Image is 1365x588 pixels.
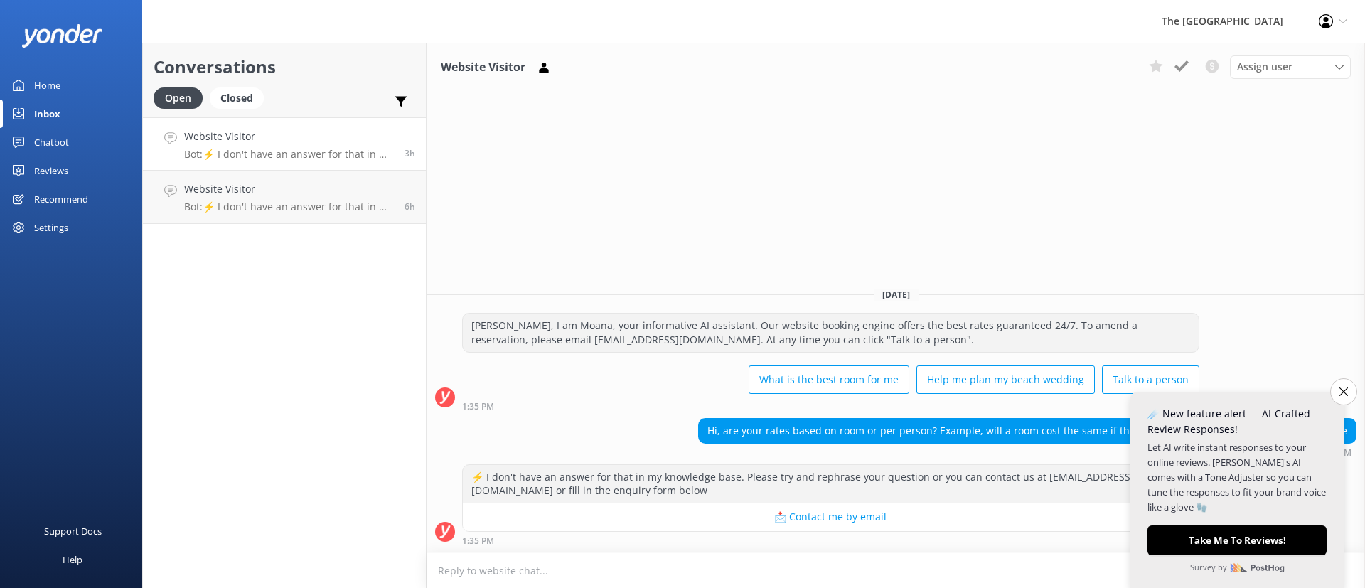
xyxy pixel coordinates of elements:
[34,213,68,242] div: Settings
[154,90,210,105] a: Open
[463,465,1199,503] div: ⚡ I don't have an answer for that in my knowledge base. Please try and rephrase your question or ...
[34,128,69,156] div: Chatbot
[462,401,1199,411] div: Sep 24 2025 01:35pm (UTC -10:00) Pacific/Honolulu
[462,402,494,411] strong: 1:35 PM
[749,365,909,394] button: What is the best room for me
[21,24,103,48] img: yonder-white-logo.png
[405,147,415,159] span: Sep 24 2025 01:35pm (UTC -10:00) Pacific/Honolulu
[462,537,494,545] strong: 1:35 PM
[874,289,919,301] span: [DATE]
[1237,59,1292,75] span: Assign user
[210,90,271,105] a: Closed
[462,535,1199,545] div: Sep 24 2025 01:35pm (UTC -10:00) Pacific/Honolulu
[143,117,426,171] a: Website VisitorBot:⚡ I don't have an answer for that in my knowledge base. Please try and rephras...
[463,503,1199,531] button: 📩 Contact me by email
[1102,365,1199,394] button: Talk to a person
[34,100,60,128] div: Inbox
[34,71,60,100] div: Home
[698,447,1356,457] div: Sep 24 2025 01:35pm (UTC -10:00) Pacific/Honolulu
[1230,55,1351,78] div: Assign User
[154,53,415,80] h2: Conversations
[184,181,394,197] h4: Website Visitor
[184,129,394,144] h4: Website Visitor
[184,201,394,213] p: Bot: ⚡ I don't have an answer for that in my knowledge base. Please try and rephrase your questio...
[405,201,415,213] span: Sep 24 2025 09:56am (UTC -10:00) Pacific/Honolulu
[699,419,1356,443] div: Hi, are your rates based on room or per person? Example, will a room cost the same if there is on...
[916,365,1095,394] button: Help me plan my beach wedding
[34,156,68,185] div: Reviews
[44,517,102,545] div: Support Docs
[463,314,1199,351] div: [PERSON_NAME], I am Moana, your informative AI assistant. Our website booking engine offers the b...
[154,87,203,109] div: Open
[143,171,426,224] a: Website VisitorBot:⚡ I don't have an answer for that in my knowledge base. Please try and rephras...
[441,58,525,77] h3: Website Visitor
[184,148,394,161] p: Bot: ⚡ I don't have an answer for that in my knowledge base. Please try and rephrase your questio...
[63,545,82,574] div: Help
[34,185,88,213] div: Recommend
[210,87,264,109] div: Closed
